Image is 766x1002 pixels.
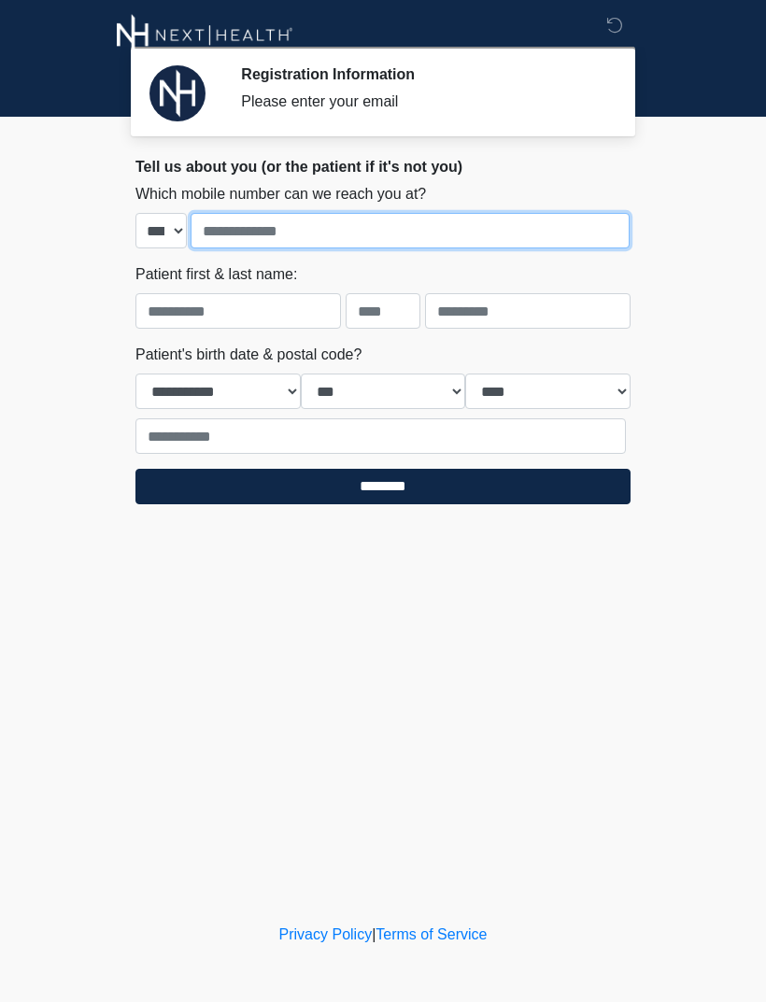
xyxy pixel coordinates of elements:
[241,65,603,83] h2: Registration Information
[149,65,206,121] img: Agent Avatar
[135,344,362,366] label: Patient's birth date & postal code?
[117,14,293,56] img: Next-Health Montecito Logo
[376,926,487,942] a: Terms of Service
[279,926,373,942] a: Privacy Policy
[135,183,426,205] label: Which mobile number can we reach you at?
[241,91,603,113] div: Please enter your email
[135,263,297,286] label: Patient first & last name:
[135,158,631,176] h2: Tell us about you (or the patient if it's not you)
[372,926,376,942] a: |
